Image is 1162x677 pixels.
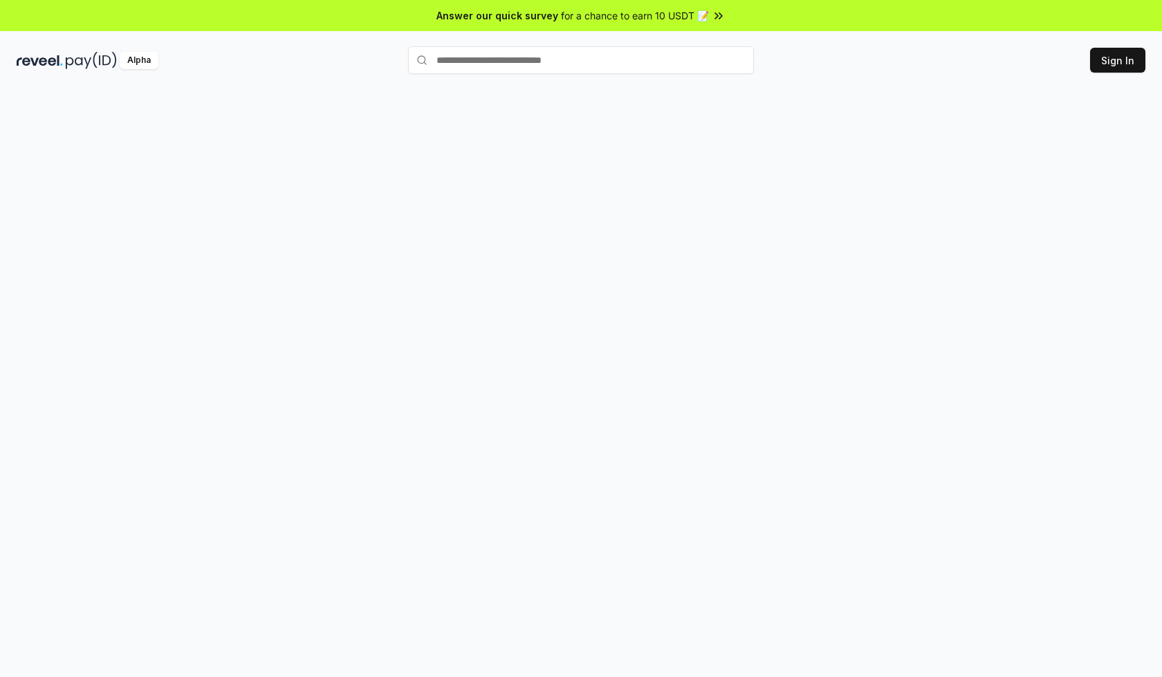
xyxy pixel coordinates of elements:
[436,8,558,23] span: Answer our quick survey
[120,52,158,69] div: Alpha
[561,8,709,23] span: for a chance to earn 10 USDT 📝
[66,52,117,69] img: pay_id
[1090,48,1145,73] button: Sign In
[17,52,63,69] img: reveel_dark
